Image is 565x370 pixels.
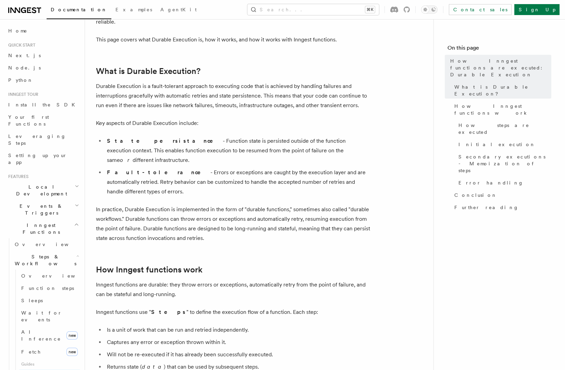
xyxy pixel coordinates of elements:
[5,111,81,130] a: Your first Functions
[21,329,61,342] span: AI Inference
[47,2,111,19] a: Documentation
[8,65,41,71] span: Node.js
[5,203,75,216] span: Events & Triggers
[96,265,202,275] a: How Inngest functions work
[21,273,92,279] span: Overview
[105,168,370,196] li: - Errors or exceptions are caught by the execution layer and are automatically retried. Retry beh...
[21,285,74,291] span: Function steps
[5,74,81,86] a: Python
[19,345,81,359] a: Fetchnew
[19,270,81,282] a: Overview
[456,119,551,138] a: How steps are executed
[458,141,536,148] span: Initial execution
[5,181,81,200] button: Local Development
[5,183,75,197] span: Local Development
[105,325,370,335] li: Is a unit of work that can be run and retried independently.
[5,25,81,37] a: Home
[452,201,551,214] a: Further reading
[5,200,81,219] button: Events & Triggers
[454,84,551,97] span: What is Durable Execution?
[160,7,197,12] span: AgentKit
[8,53,41,58] span: Next.js
[8,114,49,127] span: Your first Functions
[19,282,81,294] a: Function steps
[115,7,152,12] span: Examples
[5,149,81,168] a: Setting up your app
[19,359,81,370] span: Guides
[5,174,28,179] span: Features
[5,130,81,149] a: Leveraging Steps
[456,151,551,177] a: Secondary executions - Memoization of steps
[450,58,551,78] span: How Inngest functions are executed: Durable Execution
[105,136,370,165] li: - Function state is persisted outside of the function execution context. This enables function ex...
[5,99,81,111] a: Install the SDK
[5,49,81,62] a: Next.js
[156,2,201,18] a: AgentKit
[21,310,62,322] span: Wait for events
[8,77,33,83] span: Python
[107,138,223,144] strong: State persistance
[96,307,370,317] p: Inngest functions use " " to define the execution flow of a function. Each step:
[142,363,164,370] em: data
[66,348,78,356] span: new
[5,92,38,97] span: Inngest tour
[105,350,370,359] li: Will not be re-executed if it has already been successfully executed.
[21,349,41,355] span: Fetch
[12,238,81,251] a: Overview
[447,55,551,81] a: How Inngest functions are executed: Durable Execution
[454,103,551,116] span: How Inngest functions work
[96,66,200,76] a: What is Durable Execution?
[120,157,133,163] em: or
[452,100,551,119] a: How Inngest functions work
[5,42,35,48] span: Quick start
[21,298,43,303] span: Sleeps
[458,179,524,186] span: Error handling
[19,326,81,345] a: AI Inferencenew
[96,118,370,128] p: Key aspects of Durable Execution include:
[19,307,81,326] a: Wait for events
[458,122,551,136] span: How steps are executed
[66,331,78,340] span: new
[447,44,551,55] h4: On this page
[151,309,186,315] strong: Steps
[458,153,551,174] span: Secondary executions - Memoization of steps
[12,251,81,270] button: Steps & Workflows
[96,280,370,299] p: Inngest functions are durable: they throw errors or exceptions, automatically retry from the poin...
[514,4,560,15] a: Sign Up
[5,219,81,238] button: Inngest Functions
[96,81,370,110] p: Durable Execution is a fault-tolerant approach to executing code that is achieved by handling fai...
[5,62,81,74] a: Node.js
[51,7,107,12] span: Documentation
[456,138,551,151] a: Initial execution
[96,35,370,44] p: This page covers what Durable Execution is, how it works, and how it works with Inngest functions.
[105,337,370,347] li: Captures any error or exception thrown within it.
[454,204,519,211] span: Further reading
[452,81,551,100] a: What is Durable Execution?
[96,205,370,243] p: In practice, Durable Execution is implemented in the form of "durable functions," sometimes also ...
[19,294,81,307] a: Sleeps
[8,153,67,165] span: Setting up your app
[421,5,438,14] button: Toggle dark mode
[456,177,551,189] a: Error handling
[452,189,551,201] a: Conclusion
[12,253,76,267] span: Steps & Workflows
[365,6,375,13] kbd: ⌘K
[107,169,210,176] strong: Fault-tolerance
[111,2,156,18] a: Examples
[5,222,74,235] span: Inngest Functions
[247,4,379,15] button: Search...⌘K
[8,102,79,107] span: Install the SDK
[454,192,497,199] span: Conclusion
[15,242,85,247] span: Overview
[8,27,27,34] span: Home
[449,4,512,15] a: Contact sales
[8,133,66,146] span: Leveraging Steps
